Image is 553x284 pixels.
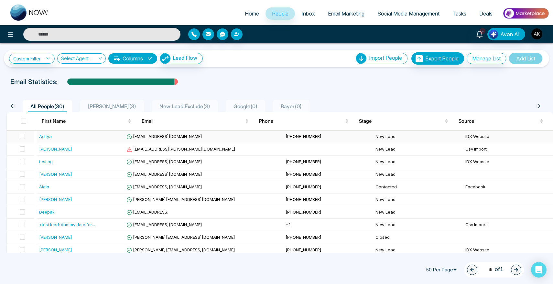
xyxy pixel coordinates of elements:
td: Closed [373,231,463,244]
a: 4 [472,28,487,39]
span: Email [142,117,244,125]
img: User Avatar [531,28,542,39]
span: [EMAIL_ADDRESS][DOMAIN_NAME] [126,184,202,189]
span: of 1 [485,265,503,274]
span: [PERSON_NAME] ( 3 ) [85,103,139,110]
span: [PHONE_NUMBER] [286,159,321,164]
a: People [266,7,295,20]
span: Inbox [301,10,315,17]
span: [PHONE_NUMBER] [286,247,321,252]
span: Export People [425,55,459,62]
span: First Name [42,117,126,125]
span: 50 Per Page [423,265,462,275]
button: Export People [411,52,464,65]
span: +1 [286,222,291,227]
div: [PERSON_NAME] [39,146,72,152]
th: First Name [37,112,136,130]
th: Source [453,112,553,130]
button: Columnsdown [108,53,157,64]
th: Email [136,112,254,130]
span: [PHONE_NUMBER] [286,172,321,177]
span: All People ( 30 ) [28,103,67,110]
td: New Lead [373,131,463,143]
span: [PERSON_NAME][EMAIL_ADDRESS][DOMAIN_NAME] [126,197,235,202]
span: Social Media Management [377,10,439,17]
a: Email Marketing [321,7,371,20]
td: New Lead [373,156,463,168]
p: Email Statistics: [10,77,58,87]
span: [PHONE_NUMBER] [286,209,321,215]
button: Avon AI [487,28,525,40]
span: [PERSON_NAME][EMAIL_ADDRESS][DOMAIN_NAME] [126,247,235,252]
span: [EMAIL_ADDRESS] [126,209,169,215]
span: [EMAIL_ADDRESS][PERSON_NAME][DOMAIN_NAME] [126,146,235,152]
div: Alola [39,184,49,190]
td: New Lead [373,219,463,231]
td: Csv Import [463,219,553,231]
td: Facebook [463,181,553,194]
span: down [147,56,152,61]
a: Lead FlowLead Flow [157,53,203,64]
div: Aditya [39,133,52,140]
div: Open Intercom Messenger [531,262,547,278]
div: [PERSON_NAME] [39,234,72,240]
td: IDX Website [463,244,553,257]
span: [PHONE_NUMBER] [286,184,321,189]
span: Deals [479,10,493,17]
div: testing [39,158,53,165]
td: New Lead [373,206,463,219]
span: [PHONE_NUMBER] [286,197,321,202]
th: Stage [354,112,453,130]
span: [EMAIL_ADDRESS][DOMAIN_NAME] [126,172,202,177]
img: Lead Flow [160,53,170,64]
div: [PERSON_NAME] [39,171,72,177]
span: Avon AI [500,30,520,38]
div: [PERSON_NAME] [39,247,72,253]
span: Phone [259,117,343,125]
td: IDX Website [463,131,553,143]
td: New Lead [373,143,463,156]
a: Deals [473,7,499,20]
img: Market-place.gif [502,6,549,21]
span: People [272,10,288,17]
span: [PHONE_NUMBER] [286,235,321,240]
td: Contacted [373,181,463,194]
span: Tasks [452,10,466,17]
td: New Lead [373,194,463,206]
a: Custom Filter [9,54,55,64]
span: [PHONE_NUMBER] [286,134,321,139]
a: Tasks [446,7,473,20]
span: Lead Flow [173,55,197,61]
span: Email Marketing [328,10,364,17]
span: Stage [359,117,443,125]
span: New Lead Exclude ( 3 ) [157,103,213,110]
td: New Lead [373,244,463,257]
span: Source [459,117,538,125]
span: [EMAIL_ADDRESS][DOMAIN_NAME] [126,222,202,227]
span: Import People [369,55,402,61]
span: Bayer ( 0 ) [278,103,304,110]
span: 4 [480,28,485,34]
td: Csv Import [463,143,553,156]
span: Home [245,10,259,17]
a: Social Media Management [371,7,446,20]
div: Deepak [39,209,55,215]
span: Google ( 0 ) [231,103,260,110]
a: Home [238,7,266,20]
button: Lead Flow [160,53,203,64]
button: Manage List [467,53,506,64]
div: <test lead: dummy data for ... [39,221,95,228]
span: [EMAIL_ADDRESS][DOMAIN_NAME] [126,159,202,164]
span: [EMAIL_ADDRESS][DOMAIN_NAME] [126,134,202,139]
th: Phone [254,112,353,130]
a: Inbox [295,7,321,20]
span: [PERSON_NAME][EMAIL_ADDRESS][DOMAIN_NAME] [126,235,235,240]
img: Lead Flow [489,30,498,39]
td: IDX Website [463,156,553,168]
div: [PERSON_NAME] [39,196,72,203]
td: New Lead [373,168,463,181]
img: Nova CRM Logo [10,5,49,21]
